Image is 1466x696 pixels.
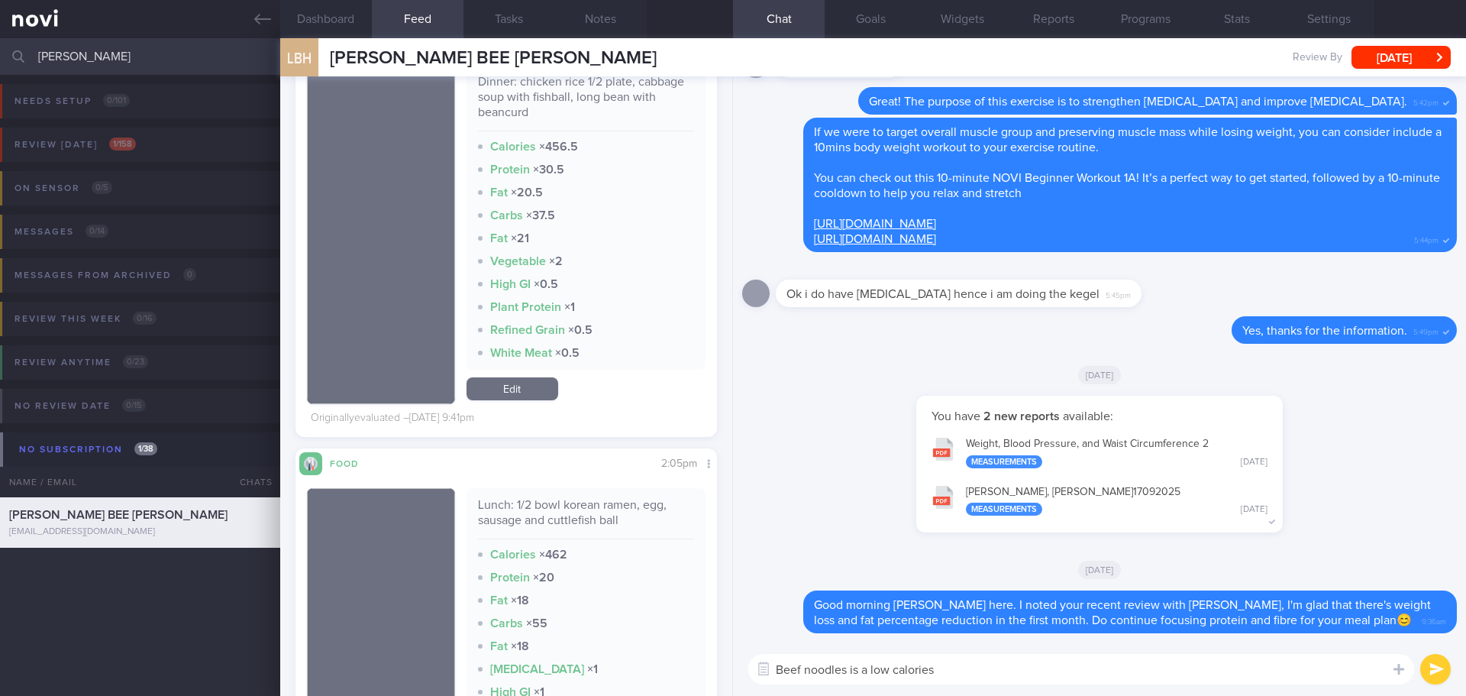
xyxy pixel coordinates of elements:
div: [EMAIL_ADDRESS][DOMAIN_NAME] [9,526,271,538]
span: [DATE] [1078,366,1122,384]
div: Weight, Blood Pressure, and Waist Circumference 2 [966,438,1267,468]
strong: Carbs [490,209,523,222]
strong: High GI [490,278,531,290]
strong: Protein [490,571,530,584]
strong: × 462 [539,549,567,561]
span: 0 / 5 [92,181,112,194]
div: Originally evaluated – [DATE] 9:41pm [311,412,474,426]
strong: Calories [490,141,536,153]
a: [URL][DOMAIN_NAME] [814,233,936,245]
div: No review date [11,396,150,416]
div: Chats [219,467,280,497]
strong: × 37.5 [526,209,555,222]
span: 0 / 23 [123,355,148,368]
strong: × 0.5 [534,278,558,290]
div: [DATE] [1241,504,1267,516]
strong: × 1 [564,301,575,313]
span: 0 [183,268,196,281]
button: [DATE] [1351,46,1451,69]
span: 0 / 101 [103,94,130,107]
span: 1 / 158 [109,138,136,151]
span: [PERSON_NAME] BEE [PERSON_NAME] [9,509,228,521]
strong: × 18 [511,594,529,607]
div: Dinner: chicken rice 1/2 plate, cabbage soup with fishball, long bean with beancurd [478,74,695,131]
strong: Fat [490,640,508,652]
strong: Carbs [490,617,523,630]
strong: Fat [490,594,508,607]
div: [PERSON_NAME], [PERSON_NAME] 17092025 [966,486,1267,516]
div: Review [DATE] [11,134,140,155]
span: [DATE] [1078,561,1122,579]
strong: Calories [490,549,536,561]
strong: Vegetable [490,255,546,267]
span: [PERSON_NAME] BEE [PERSON_NAME] [330,49,657,67]
span: 1 / 38 [134,442,157,455]
span: You can check out this 10-minute NOVI Beginner Workout 1A! It’s a perfect way to get started, fol... [814,172,1440,199]
strong: × 456.5 [539,141,578,153]
span: Good morning [PERSON_NAME] here. I noted your recent review with [PERSON_NAME], I'm glad that the... [814,599,1431,626]
div: Review anytime [11,352,152,373]
div: Messages from Archived [11,265,200,286]
p: You have available: [932,409,1267,424]
div: [DATE] [1241,457,1267,468]
div: No subscription [15,439,161,460]
strong: × 20.5 [511,186,543,199]
span: 0 / 15 [122,399,146,412]
strong: Fat [490,232,508,244]
span: If we were to target overall muscle group and preserving muscle mass while losing weight, you can... [814,126,1442,154]
span: 0 / 16 [133,312,157,325]
div: Food [322,456,383,469]
strong: Refined Grain [490,324,565,336]
div: LBH [276,29,322,88]
strong: Fat [490,186,508,199]
strong: × 0.5 [555,347,580,359]
span: 5:49pm [1413,323,1439,338]
a: [URL][DOMAIN_NAME] [814,218,936,230]
div: Review this week [11,309,160,329]
span: 5:44pm [1414,231,1439,246]
button: [PERSON_NAME], [PERSON_NAME]17092025 Measurements [DATE] [924,476,1275,524]
a: Edit [467,377,558,400]
span: 9:36am [1422,613,1446,627]
div: Measurements [966,503,1042,516]
strong: × 0.5 [568,324,593,336]
img: Dinner: chicken rice 1/2 plate, cabbage soup with fishball, long bean with beancurd [307,65,455,404]
span: Great! The purpose of this exercise is to strengthen [MEDICAL_DATA] and improve [MEDICAL_DATA]. [869,95,1407,108]
strong: × 55 [526,617,547,630]
span: Yes, thanks for the information. [1242,325,1407,337]
span: Review By [1293,51,1342,65]
span: 5:42pm [1413,94,1439,108]
div: Measurements [966,455,1042,468]
strong: × 21 [511,232,529,244]
div: Lunch: 1/2 bowl korean ramen, egg, sausage and cuttlefish ball [478,497,695,539]
strong: 2 new reports [980,410,1063,422]
strong: [MEDICAL_DATA] [490,663,584,675]
strong: White Meat [490,347,552,359]
strong: Protein [490,163,530,176]
span: 2:05pm [661,458,697,469]
div: On sensor [11,178,116,199]
strong: Plant Protein [490,301,561,313]
strong: × 2 [549,255,563,267]
strong: × 30.5 [533,163,564,176]
strong: × 20 [533,571,554,584]
strong: × 18 [511,640,529,652]
strong: × 1 [587,663,598,675]
div: Needs setup [11,91,134,112]
span: 0 / 14 [86,225,108,238]
span: 5:45pm [1106,286,1131,301]
button: Weight, Blood Pressure, and Waist Circumference 2 Measurements [DATE] [924,428,1275,476]
span: Ok i do have [MEDICAL_DATA] hence i am doing the kegel [786,288,1099,300]
div: Messages [11,222,112,242]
